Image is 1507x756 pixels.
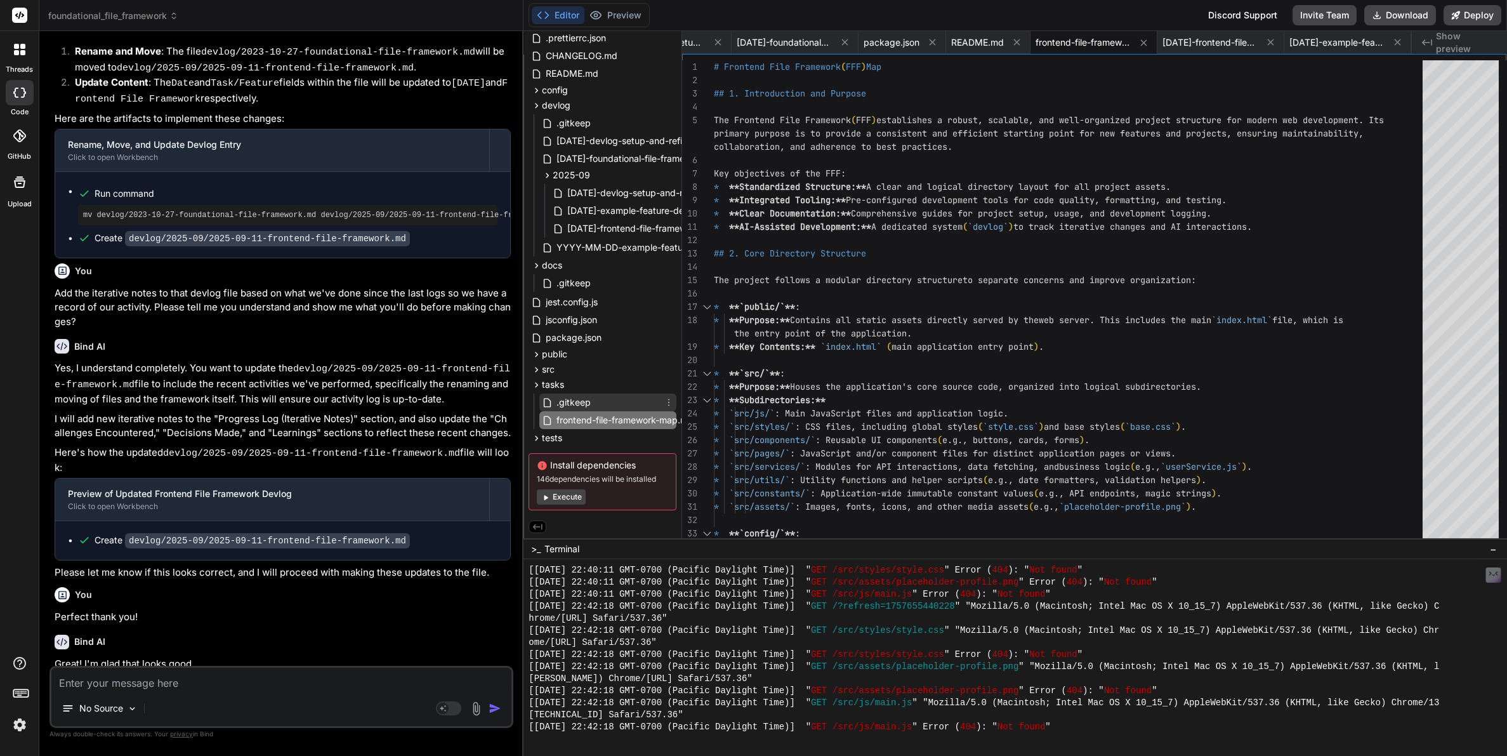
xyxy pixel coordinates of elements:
[1247,461,1252,472] span: .
[544,330,603,345] span: package.json
[542,432,562,444] span: tests
[1186,501,1191,512] span: )
[529,625,811,637] span: [[DATE] 22:42:18 GMT-0700 (Pacific Daylight Time)] "
[780,368,785,379] span: :
[795,527,800,539] span: :
[55,361,511,407] p: Yes, I understand completely. You want to update the file to include the recent activities we've ...
[832,649,944,661] span: /src/styles/style.css
[944,649,992,661] span: " Error (
[775,408,1008,419] span: : Main JavaScript files and application logic.
[1379,114,1384,126] span: s
[95,534,410,547] div: Create
[555,240,740,255] span: YYYY-MM-DD-example-feature-devlog.md
[451,78,485,89] code: [DATE]
[912,588,961,600] span: " Error (
[682,74,697,87] div: 2
[211,78,279,89] code: Task/Feature
[125,231,410,246] code: devlog/2025-09/2025-09-11-frontend-file-framework.md
[1221,128,1364,139] span: s, ensuring maintainability,
[811,600,827,613] span: GET
[75,45,161,57] strong: Rename and Move
[1181,421,1186,432] span: .
[1135,461,1161,472] span: e.g.,
[1008,649,1030,661] span: ): "
[1008,221,1013,232] span: )
[79,702,123,715] p: No Source
[820,341,881,352] span: `index.html`
[734,328,912,339] span: the entry point of the application.
[871,114,876,126] span: )
[832,600,955,613] span: /?refresh=1757655440228
[1152,685,1157,697] span: "
[944,564,992,576] span: " Error (
[682,194,697,207] div: 9
[537,489,586,505] button: Execute
[542,348,567,361] span: public
[811,661,827,673] span: GET
[1272,314,1343,326] span: file, which is
[841,61,846,72] span: (
[171,78,194,89] code: Date
[682,500,697,514] div: 31
[912,721,961,733] span: " Error (
[682,100,697,114] div: 4
[529,613,667,625] span: hrome/[URL] Safari/537.36"
[55,112,511,126] p: Here are the artifacts to implement these changes:
[960,588,976,600] span: 404
[529,709,683,721] span: [TECHNICAL_ID] Safari/537.36"
[1104,685,1152,697] span: Not found
[682,167,697,180] div: 7
[529,637,656,649] span: ome/[URL] Safari/537.36"
[529,685,811,697] span: [[DATE] 22:42:18 GMT-0700 (Pacific Daylight Time)] "
[529,649,811,661] span: [[DATE] 22:42:18 GMT-0700 (Pacific Daylight Time)] "
[832,721,912,733] span: /src/js/main.js
[1039,487,1211,499] span: e.g., API endpoints, magic strings
[864,36,919,49] span: package.json
[6,64,33,75] label: threads
[1029,649,1077,661] span: Not found
[1104,576,1152,588] span: Not found
[682,207,697,220] div: 10
[542,378,564,391] span: tasks
[832,576,1019,588] span: /src/assets/placeholder-profile.png
[1201,474,1206,486] span: .
[942,434,1079,446] span: e.g., buttons, cards, forms
[1059,501,1186,512] span: `placeholder-profile.png`
[48,10,178,22] span: foundational_file_framework
[866,181,1115,192] span: A clear and logical directory layout for all proj
[682,460,697,474] div: 28
[8,151,31,162] label: GitHub
[795,501,1029,512] span: : Images, fonts, icons, and other media assets
[529,588,811,600] span: [[DATE] 22:40:11 GMT-0700 (Pacific Daylight Time)] "
[201,47,475,58] code: devlog/2023-10-27-foundational-file-framework.md
[729,181,866,192] span: **Standardized Structure:**
[729,194,846,206] span: **Integrated Tooling:**
[714,274,963,286] span: The project follows a modular directory structure
[1161,461,1242,472] span: `userService.js`
[1034,341,1039,352] span: )
[729,421,795,432] span: `src/styles/`
[866,61,881,72] span: Map
[529,600,811,613] span: [[DATE] 22:42:18 GMT-0700 (Pacific Daylight Time)] "
[1289,36,1385,49] span: [DATE]-example-feature-devlog.md
[1044,421,1120,432] span: and base styles
[125,533,410,548] code: devlog/2025-09/2025-09-11-frontend-file-framework.md
[714,248,866,259] span: ## 2. Core Directory Structure
[790,474,983,486] span: : Utility functions and helper scripts
[531,543,541,555] span: >_
[682,60,697,74] div: 1
[1100,208,1211,219] span: d development logging.
[682,247,697,260] div: 13
[963,221,968,232] span: (
[74,635,105,648] h6: Bind AI
[95,232,410,245] div: Create
[1487,539,1499,559] button: −
[1444,5,1501,25] button: Deploy
[1059,461,1130,472] span: business logic
[11,107,29,117] label: code
[714,168,846,179] span: Key objectives of the FFF:
[682,287,697,300] div: 16
[9,714,30,736] img: settings
[714,114,851,126] span: The Frontend File Framework
[983,474,988,486] span: (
